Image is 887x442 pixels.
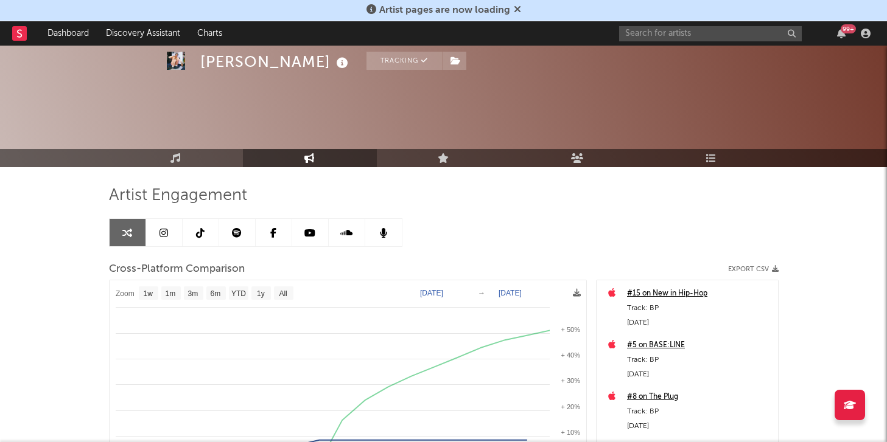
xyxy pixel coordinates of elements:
span: Cross-Platform Comparison [109,262,245,277]
div: [DATE] [627,367,772,382]
text: + 40% [561,351,580,359]
div: [PERSON_NAME] [200,52,351,72]
div: Track: BP [627,301,772,316]
div: [DATE] [627,419,772,433]
span: Artist Engagement [109,188,247,203]
text: Zoom [116,289,135,298]
a: #5 on BASE:LINE [627,338,772,353]
span: Artist pages are now loading [379,5,510,15]
input: Search for artists [619,26,802,41]
text: → [478,289,485,297]
text: 6m [210,289,220,298]
button: Tracking [366,52,443,70]
a: Dashboard [39,21,97,46]
button: Export CSV [728,266,779,273]
text: All [279,289,287,298]
text: YTD [231,289,245,298]
text: + 20% [561,403,580,410]
div: Track: BP [627,404,772,419]
a: #15 on New in Hip-Hop [627,286,772,301]
text: + 30% [561,377,580,384]
div: Track: BP [627,353,772,367]
text: + 50% [561,326,580,333]
text: 1y [257,289,265,298]
text: 1m [165,289,175,298]
text: [DATE] [420,289,443,297]
button: 99+ [837,29,846,38]
a: #8 on The Plug [627,390,772,404]
div: [DATE] [627,316,772,330]
a: Discovery Assistant [97,21,189,46]
div: 99 + [841,24,856,33]
span: Dismiss [514,5,521,15]
text: 1w [143,289,153,298]
text: 3m [188,289,198,298]
text: [DATE] [499,289,522,297]
a: Charts [189,21,231,46]
text: + 10% [561,429,580,436]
